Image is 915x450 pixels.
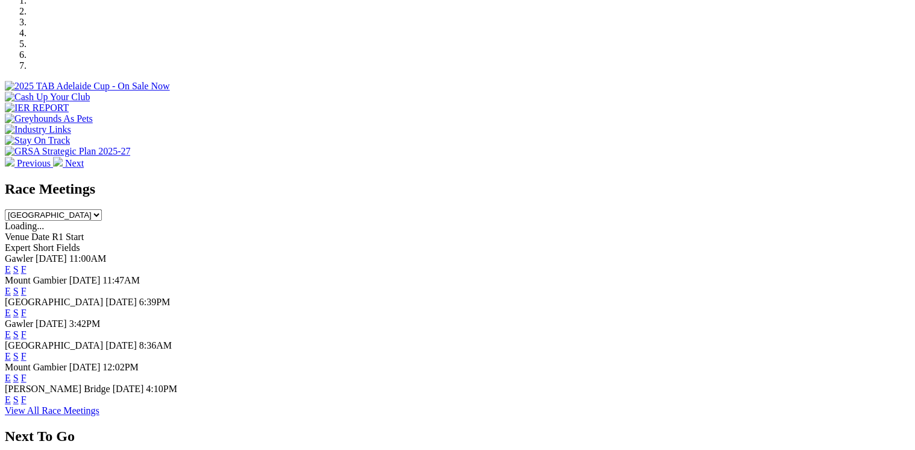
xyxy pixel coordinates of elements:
span: R1 Start [52,232,84,242]
a: S [13,395,19,405]
span: [DATE] [69,275,101,285]
img: Stay On Track [5,135,70,146]
span: 3:42PM [69,318,101,329]
span: [GEOGRAPHIC_DATA] [5,340,103,350]
a: F [21,308,27,318]
a: E [5,308,11,318]
img: chevron-right-pager-white.svg [53,157,63,166]
a: E [5,351,11,361]
img: 2025 TAB Adelaide Cup - On Sale Now [5,81,170,92]
a: S [13,308,19,318]
a: E [5,395,11,405]
span: Loading... [5,221,44,231]
a: E [5,373,11,383]
a: S [13,286,19,296]
a: S [13,351,19,361]
a: Next [53,158,84,168]
span: Gawler [5,318,33,329]
span: Gawler [5,253,33,264]
span: 8:36AM [139,340,172,350]
a: F [21,395,27,405]
a: E [5,329,11,340]
a: F [21,286,27,296]
a: Previous [5,158,53,168]
a: S [13,373,19,383]
span: Fields [56,242,80,253]
img: Industry Links [5,124,71,135]
img: Greyhounds As Pets [5,113,93,124]
span: [PERSON_NAME] Bridge [5,384,110,394]
h2: Race Meetings [5,181,910,197]
img: chevron-left-pager-white.svg [5,157,14,166]
img: GRSA Strategic Plan 2025-27 [5,146,130,157]
span: 6:39PM [139,297,171,307]
a: View All Race Meetings [5,405,99,416]
a: F [21,264,27,274]
span: [DATE] [105,340,137,350]
span: 12:02PM [102,362,139,372]
a: E [5,286,11,296]
img: Cash Up Your Club [5,92,90,103]
h2: Next To Go [5,428,910,445]
span: [DATE] [69,362,101,372]
span: [DATE] [36,318,67,329]
a: S [13,264,19,274]
a: S [13,329,19,340]
span: Mount Gambier [5,362,67,372]
span: [DATE] [105,297,137,307]
span: [GEOGRAPHIC_DATA] [5,297,103,307]
span: Mount Gambier [5,275,67,285]
span: Next [65,158,84,168]
span: Date [31,232,49,242]
span: [DATE] [36,253,67,264]
span: 4:10PM [146,384,177,394]
span: Expert [5,242,31,253]
a: F [21,373,27,383]
a: F [21,329,27,340]
a: E [5,264,11,274]
a: F [21,351,27,361]
span: Short [33,242,54,253]
span: [DATE] [113,384,144,394]
span: Previous [17,158,51,168]
span: 11:00AM [69,253,107,264]
span: Venue [5,232,29,242]
img: IER REPORT [5,103,69,113]
span: 11:47AM [102,275,140,285]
